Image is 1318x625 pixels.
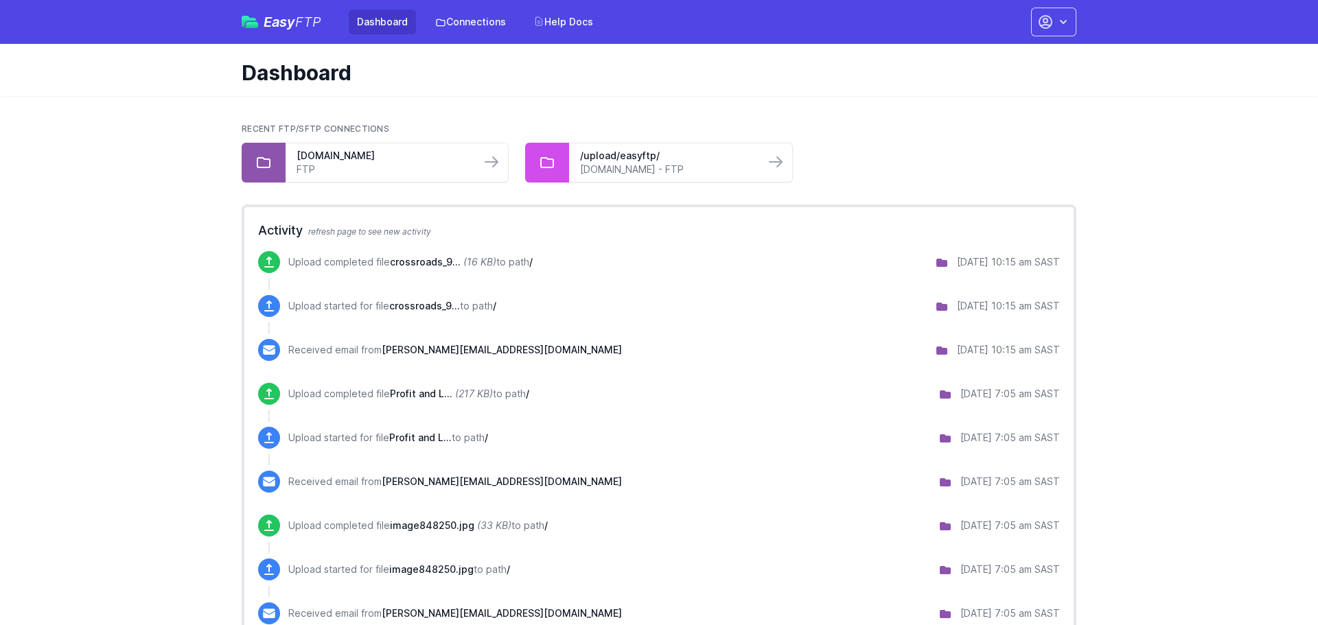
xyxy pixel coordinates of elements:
[288,431,488,445] p: Upload started for file to path
[390,388,452,399] span: Profit and Loss - List of Movements by Account, Period, Branch and Department.txt
[288,606,622,620] p: Received email from
[264,15,321,29] span: Easy
[525,10,601,34] a: Help Docs
[526,388,529,399] span: /
[463,256,496,268] i: (16 KB)
[308,226,431,237] span: refresh page to see new activity
[957,299,1060,313] div: [DATE] 10:15 am SAST
[288,387,529,401] p: Upload completed file to path
[288,519,548,532] p: Upload completed file to path
[389,300,460,311] span: crossroads_9d53dd6e-7056-4f06-a1d3-679af144160b.png
[242,16,258,28] img: easyftp_logo.png
[389,432,452,443] span: Profit and Loss - List of Movements by Account, Period, Branch and Department.txt
[288,343,622,357] p: Received email from
[957,343,1060,357] div: [DATE] 10:15 am SAST
[960,563,1060,576] div: [DATE] 7:05 am SAST
[580,163,753,176] a: [DOMAIN_NAME] - FTP
[288,255,533,269] p: Upload completed file to path
[349,10,416,34] a: Dashboard
[957,255,1060,269] div: [DATE] 10:15 am SAST
[960,519,1060,532] div: [DATE] 7:05 am SAST
[288,563,510,576] p: Upload started for file to path
[288,475,622,488] p: Received email from
[389,563,474,575] span: image848250.jpg
[242,60,1065,85] h1: Dashboard
[485,432,488,443] span: /
[544,519,548,531] span: /
[455,388,493,399] i: (217 KB)
[382,344,622,355] span: [PERSON_NAME][EMAIL_ADDRESS][DOMAIN_NAME]
[242,15,321,29] a: EasyFTP
[960,475,1060,488] div: [DATE] 7:05 am SAST
[297,163,470,176] a: FTP
[382,475,622,487] span: [PERSON_NAME][EMAIL_ADDRESS][DOMAIN_NAME]
[960,387,1060,401] div: [DATE] 7:05 am SAST
[258,221,1060,240] h2: Activity
[288,299,496,313] p: Upload started for file to path
[297,149,470,163] a: [DOMAIN_NAME]
[529,256,533,268] span: /
[507,563,510,575] span: /
[382,607,622,619] span: [PERSON_NAME][EMAIL_ADDRESS][DOMAIN_NAME]
[477,519,511,531] i: (33 KB)
[242,123,1076,134] h2: Recent FTP/SFTP Connections
[580,149,753,163] a: /upload/easyftp/
[960,431,1060,445] div: [DATE] 7:05 am SAST
[960,606,1060,620] div: [DATE] 7:05 am SAST
[427,10,514,34] a: Connections
[390,256,461,268] span: crossroads_9d53dd6e-7056-4f06-a1d3-679af144160b.png
[295,14,321,30] span: FTP
[390,519,474,531] span: image848250.jpg
[493,300,496,311] span: /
